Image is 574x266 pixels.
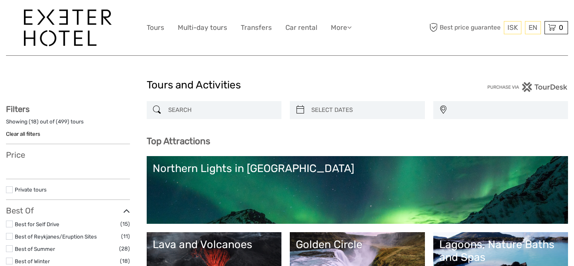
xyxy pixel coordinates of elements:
[153,162,562,175] div: Northern Lights in [GEOGRAPHIC_DATA]
[6,131,40,137] a: Clear all filters
[121,232,130,241] span: (11)
[120,256,130,266] span: (18)
[296,238,419,251] div: Golden Circle
[6,206,130,215] h3: Best Of
[525,21,541,34] div: EN
[439,238,562,264] div: Lagoons, Nature Baths and Spas
[15,186,47,193] a: Private tours
[24,10,112,46] img: 1336-96d47ae6-54fc-4907-bf00-0fbf285a6419_logo_big.jpg
[241,22,272,33] a: Transfers
[15,246,55,252] a: Best of Summer
[178,22,227,33] a: Multi-day tours
[285,22,317,33] a: Car rental
[487,82,568,92] img: PurchaseViaTourDesk.png
[15,258,50,264] a: Best of Winter
[6,104,29,114] strong: Filters
[308,103,421,117] input: SELECT DATES
[58,118,67,125] label: 499
[31,118,37,125] label: 18
[15,221,59,227] a: Best for Self Drive
[6,150,130,160] h3: Price
[165,103,278,117] input: SEARCH
[120,219,130,229] span: (15)
[147,136,210,147] b: Top Attractions
[6,118,130,130] div: Showing ( ) out of ( ) tours
[507,23,518,31] span: ISK
[558,23,564,31] span: 0
[428,21,502,34] span: Best price guarantee
[15,233,97,240] a: Best of Reykjanes/Eruption Sites
[147,79,428,92] h1: Tours and Activities
[153,162,562,218] a: Northern Lights in [GEOGRAPHIC_DATA]
[331,22,352,33] a: More
[119,244,130,253] span: (28)
[147,22,164,33] a: Tours
[153,238,276,251] div: Lava and Volcanoes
